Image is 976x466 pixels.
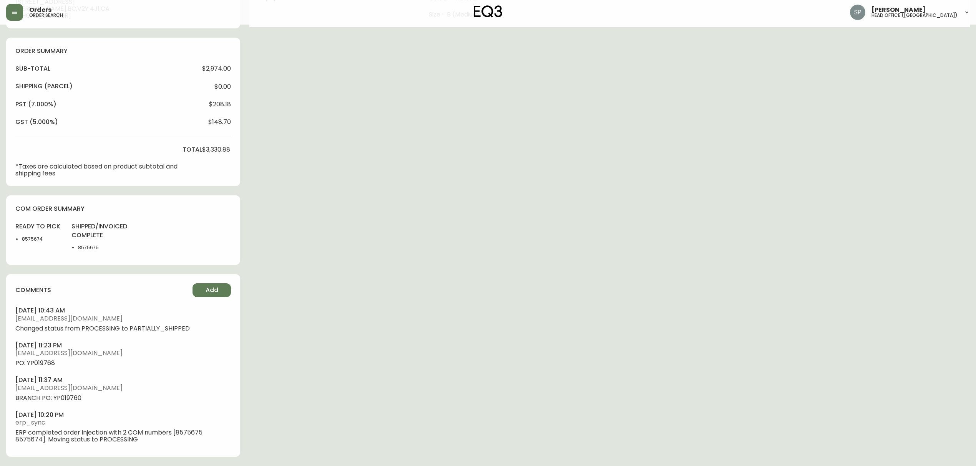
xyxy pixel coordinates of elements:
span: $2,974.00 [202,65,231,72]
h4: pst (7.000%) [15,100,56,109]
span: Changed status from PROCESSING to PARTIALLY_SHIPPED [15,325,231,332]
h5: head office ([GEOGRAPHIC_DATA]) [871,13,958,18]
span: BRANCH PO: YP019760 [15,395,231,402]
span: [EMAIL_ADDRESS][DOMAIN_NAME] [15,315,231,322]
img: 0cb179e7bf3690758a1aaa5f0aafa0b4 [850,5,865,20]
h4: sub-total [15,64,50,73]
h4: [DATE] 10:20 pm [15,411,231,419]
h4: com order summary [15,205,231,213]
span: Add [206,286,218,294]
span: PO: YP019768 [15,360,231,367]
li: 8575674 [22,236,62,243]
span: $3,330.88 [202,146,230,153]
span: $0.00 [214,83,231,90]
h5: order search [29,13,63,18]
h4: total [183,145,202,154]
h4: order summary [15,47,231,55]
button: Add [193,283,231,297]
h4: [DATE] 11:37 am [15,376,231,384]
span: [EMAIL_ADDRESS][DOMAIN_NAME] [15,350,231,357]
span: $208.18 [209,101,231,108]
p: *Taxes are calculated based on product subtotal and shipping fees [15,163,202,177]
span: erp_sync [15,419,231,426]
img: logo [474,5,502,18]
h4: ready to pick [15,222,62,231]
span: Orders [29,7,51,13]
span: [PERSON_NAME] [871,7,926,13]
h4: Shipping ( Parcel ) [15,82,73,91]
h4: [DATE] 10:43 am [15,306,231,315]
h4: comments [15,286,51,294]
span: [EMAIL_ADDRESS][DOMAIN_NAME] [15,385,231,392]
h4: gst (5.000%) [15,118,58,126]
span: $148.70 [208,119,231,126]
h4: shipped/invoiced complete [71,222,118,240]
li: 8575675 [78,244,118,251]
h4: [DATE] 11:23 pm [15,341,231,350]
span: ERP completed order injection with 2 COM numbers [8575675 8575674]. Moving status to PROCESSING [15,429,231,443]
